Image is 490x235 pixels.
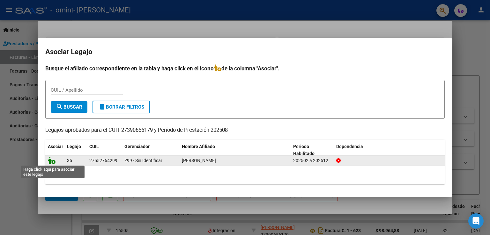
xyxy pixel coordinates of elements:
[45,140,64,161] datatable-header-cell: Asociar
[67,158,72,163] span: 35
[98,103,106,110] mat-icon: delete
[124,158,162,163] span: Z99 - Sin Identificar
[93,101,150,113] button: Borrar Filtros
[64,140,87,161] datatable-header-cell: Legajo
[45,126,445,134] p: Legajos aprobados para el CUIT 27390656179 y Período de Prestación 202508
[182,158,216,163] span: ELIA SANTOS JULIANA
[334,140,445,161] datatable-header-cell: Dependencia
[89,157,117,164] div: 27552764299
[56,103,63,110] mat-icon: search
[98,104,144,110] span: Borrar Filtros
[179,140,291,161] datatable-header-cell: Nombre Afiliado
[51,101,87,113] button: Buscar
[336,144,363,149] span: Dependencia
[67,144,81,149] span: Legajo
[87,140,122,161] datatable-header-cell: CUIL
[56,104,82,110] span: Buscar
[45,168,445,184] div: 1 registros
[45,46,445,58] h2: Asociar Legajo
[182,144,215,149] span: Nombre Afiliado
[48,144,63,149] span: Asociar
[291,140,334,161] datatable-header-cell: Periodo Habilitado
[89,144,99,149] span: CUIL
[468,213,484,229] div: Open Intercom Messenger
[293,157,331,164] div: 202502 a 202512
[124,144,150,149] span: Gerenciador
[45,64,445,73] h4: Busque el afiliado correspondiente en la tabla y haga click en el ícono de la columna "Asociar".
[122,140,179,161] datatable-header-cell: Gerenciador
[293,144,315,156] span: Periodo Habilitado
